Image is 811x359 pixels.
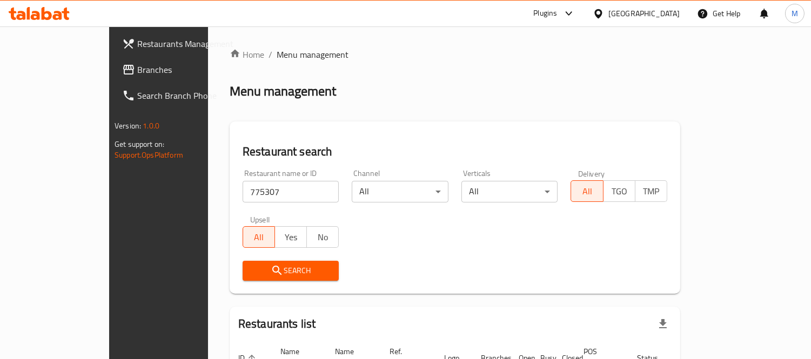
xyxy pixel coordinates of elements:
[251,264,331,277] span: Search
[352,181,448,202] div: All
[250,215,270,223] label: Upsell
[113,31,245,57] a: Restaurants Management
[137,37,236,50] span: Restaurants Management
[243,261,339,281] button: Search
[243,144,667,160] h2: Restaurant search
[792,8,798,19] span: M
[461,181,558,202] div: All
[243,226,275,248] button: All
[115,137,164,151] span: Get support on:
[571,180,603,202] button: All
[575,184,599,199] span: All
[578,170,605,177] label: Delivery
[608,184,631,199] span: TGO
[279,229,303,245] span: Yes
[311,229,334,245] span: No
[635,180,667,202] button: TMP
[274,226,307,248] button: Yes
[650,311,676,337] div: Export file
[230,48,264,61] a: Home
[306,226,339,248] button: No
[113,83,245,109] a: Search Branch Phone
[269,48,272,61] li: /
[115,148,183,162] a: Support.OpsPlatform
[640,184,663,199] span: TMP
[238,316,316,332] h2: Restaurants list
[137,89,236,102] span: Search Branch Phone
[533,7,557,20] div: Plugins
[230,83,336,100] h2: Menu management
[608,8,680,19] div: [GEOGRAPHIC_DATA]
[137,63,236,76] span: Branches
[143,119,159,133] span: 1.0.0
[243,181,339,202] input: Search for restaurant name or ID..
[247,229,271,245] span: All
[113,57,245,83] a: Branches
[603,180,635,202] button: TGO
[230,48,680,61] nav: breadcrumb
[115,119,141,133] span: Version:
[277,48,348,61] span: Menu management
